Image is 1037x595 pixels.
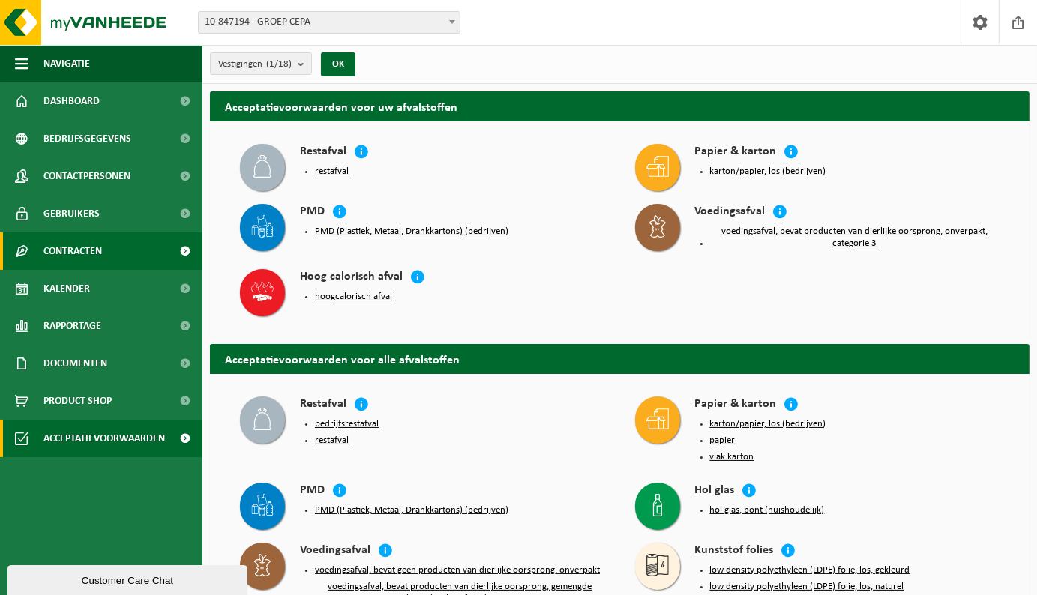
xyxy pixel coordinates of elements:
span: Bedrijfsgegevens [43,120,131,157]
span: Contracten [43,232,102,270]
h4: PMD [300,204,325,221]
span: 10-847194 - GROEP CEPA [199,12,460,33]
h2: Acceptatievoorwaarden voor alle afvalstoffen [210,344,1030,373]
button: hoogcalorisch afval [315,291,392,303]
button: low density polyethyleen (LDPE) folie, los, gekleurd [710,564,910,576]
button: low density polyethyleen (LDPE) folie, los, naturel [710,581,904,593]
button: karton/papier, los (bedrijven) [710,418,826,430]
button: vlak karton [710,451,754,463]
h2: Acceptatievoorwaarden voor uw afvalstoffen [210,91,1030,121]
h4: PMD [300,483,325,500]
span: Product Shop [43,382,112,420]
h4: Voedingsafval [300,543,370,560]
count: (1/18) [266,59,292,69]
span: Contactpersonen [43,157,130,195]
span: Navigatie [43,45,90,82]
h4: Hoog calorisch afval [300,269,403,286]
h4: Kunststof folies [695,543,774,560]
span: Rapportage [43,307,101,345]
h4: Papier & karton [695,144,777,161]
span: Acceptatievoorwaarden [43,420,165,457]
h4: Restafval [300,396,346,414]
button: Vestigingen(1/18) [210,52,312,75]
button: restafval [315,435,349,447]
button: hol glas, bont (huishoudelijk) [710,504,825,516]
span: Gebruikers [43,195,100,232]
button: karton/papier, los (bedrijven) [710,166,826,178]
h4: Hol glas [695,483,735,500]
button: restafval [315,166,349,178]
button: voedingsafval, bevat producten van dierlijke oorsprong, onverpakt, categorie 3 [710,226,1000,250]
button: OK [321,52,355,76]
button: PMD (Plastiek, Metaal, Drankkartons) (bedrijven) [315,226,508,238]
span: 10-847194 - GROEP CEPA [198,11,460,34]
span: Kalender [43,270,90,307]
span: Dashboard [43,82,100,120]
button: bedrijfsrestafval [315,418,379,430]
span: Vestigingen [218,53,292,76]
iframe: chat widget [7,562,250,595]
h4: Restafval [300,144,346,161]
button: PMD (Plastiek, Metaal, Drankkartons) (bedrijven) [315,504,508,516]
span: Documenten [43,345,107,382]
h4: Papier & karton [695,396,777,414]
h4: Voedingsafval [695,204,766,221]
button: voedingsafval, bevat geen producten van dierlijke oorsprong, onverpakt [315,564,600,576]
button: papier [710,435,736,447]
